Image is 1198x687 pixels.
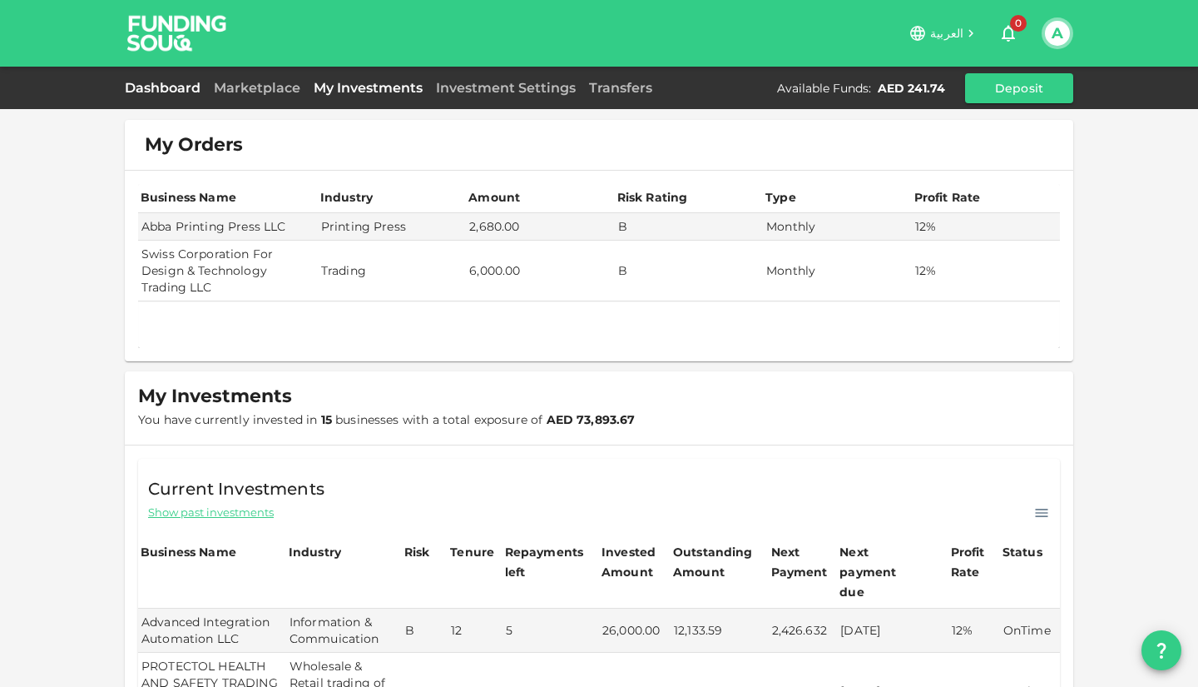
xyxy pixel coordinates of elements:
a: Marketplace [207,80,307,96]
div: Industry [320,187,373,207]
span: Show past investments [148,505,274,520]
td: B [402,609,448,653]
div: Repayments left [505,542,588,582]
td: Monthly [763,213,911,241]
div: Business Name [141,542,236,562]
td: 2,680.00 [466,213,614,241]
td: Swiss Corporation For Design & Technology Trading LLC [138,241,318,301]
div: Profit Rate [914,187,981,207]
td: Monthly [763,241,911,301]
div: Amount [468,187,520,207]
td: 12 [448,609,502,653]
button: Deposit [965,73,1073,103]
span: Current Investments [148,475,324,502]
div: Risk [404,542,438,562]
div: Outstanding Amount [673,542,756,582]
span: 0 [1010,15,1027,32]
span: My Investments [138,385,292,408]
div: Invested Amount [601,542,668,582]
td: 12% [912,213,1061,241]
div: Risk Rating [617,187,688,207]
td: Advanced Integration Automation LLC [138,609,286,653]
div: Status [1002,542,1044,562]
div: Profit Rate [951,542,998,582]
td: 12,133.59 [671,609,769,653]
div: Tenure [450,542,494,562]
div: Next Payment [771,542,835,582]
td: B [615,241,763,301]
span: You have currently invested in businesses with a total exposure of [138,412,636,427]
div: AED 241.74 [878,80,945,97]
td: OnTime [1000,609,1060,653]
td: Trading [318,241,466,301]
div: Next payment due [839,542,923,602]
td: 5 [502,609,599,653]
td: 6,000.00 [466,241,614,301]
button: question [1141,630,1181,670]
span: My Orders [145,133,243,157]
td: B [615,213,763,241]
button: A [1045,21,1070,46]
td: [DATE] [837,609,948,653]
a: Investment Settings [429,80,582,96]
td: Information & Commuication [286,609,402,653]
span: العربية [930,26,963,41]
div: Available Funds : [777,80,871,97]
button: 0 [992,17,1025,50]
td: 12% [948,609,1000,653]
td: 26,000.00 [599,609,671,653]
div: Industry [289,542,341,562]
div: Business Name [141,187,236,207]
div: Type [765,187,799,207]
strong: 15 [321,412,332,427]
td: Printing Press [318,213,466,241]
a: My Investments [307,80,429,96]
td: 2,426.632 [769,609,838,653]
strong: AED 73,893.67 [547,412,636,427]
a: Transfers [582,80,659,96]
td: 12% [912,241,1061,301]
a: Dashboard [125,80,207,96]
td: Abba Printing Press LLC [138,213,318,241]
